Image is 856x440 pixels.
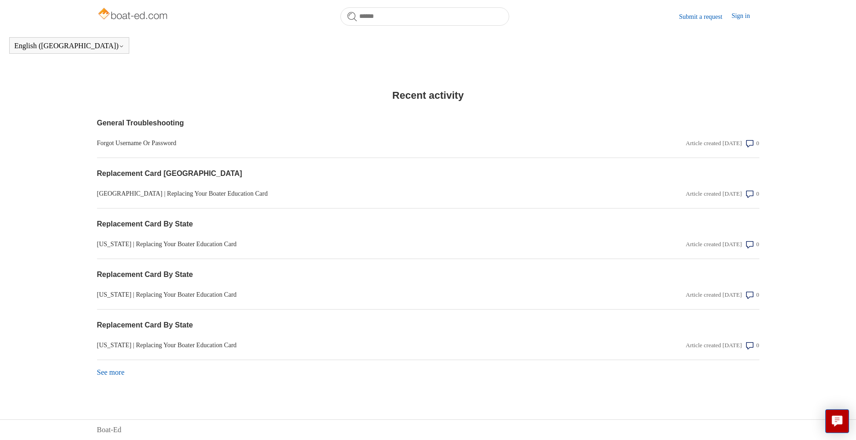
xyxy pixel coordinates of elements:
a: General Troubleshooting [97,118,561,129]
div: Article created [DATE] [686,341,742,350]
div: Article created [DATE] [686,290,742,299]
input: Search [340,7,509,26]
a: Submit a request [679,12,731,22]
a: [GEOGRAPHIC_DATA] | Replacing Your Boater Education Card [97,189,561,198]
a: Replacement Card By State [97,269,561,280]
a: Boat-Ed [97,424,121,435]
a: Sign in [731,11,759,22]
a: Replacement Card By State [97,219,561,230]
h2: Recent activity [97,88,759,103]
button: English ([GEOGRAPHIC_DATA]) [14,42,124,50]
button: Live chat [825,409,849,433]
div: Article created [DATE] [686,240,742,249]
a: Replacement Card By State [97,320,561,331]
a: Replacement Card [GEOGRAPHIC_DATA] [97,168,561,179]
div: Article created [DATE] [686,139,742,148]
a: Forgot Username Or Password [97,138,561,148]
img: Boat-Ed Help Center home page [97,6,170,24]
a: [US_STATE] | Replacing Your Boater Education Card [97,340,561,350]
a: See more [97,368,125,376]
div: Article created [DATE] [686,189,742,198]
a: [US_STATE] | Replacing Your Boater Education Card [97,239,561,249]
a: [US_STATE] | Replacing Your Boater Education Card [97,290,561,299]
